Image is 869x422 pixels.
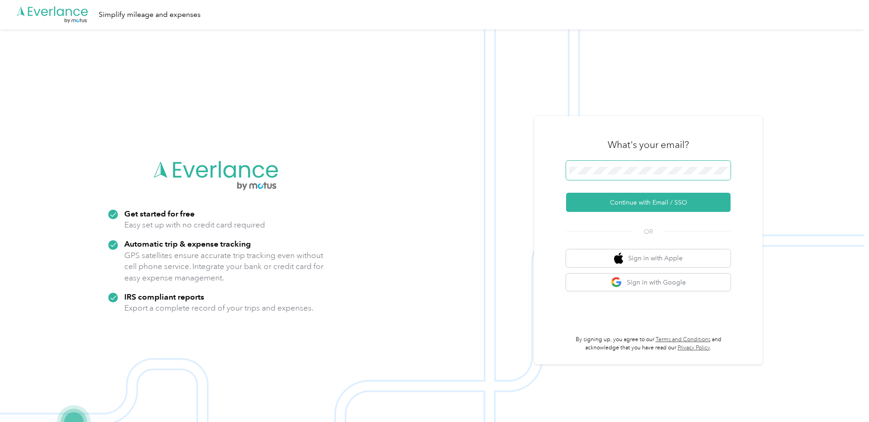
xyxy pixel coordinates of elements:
p: Easy set up with no credit card required [124,219,265,231]
a: Privacy Policy [678,344,710,351]
a: Terms and Conditions [656,336,710,343]
button: Continue with Email / SSO [566,193,731,212]
button: apple logoSign in with Apple [566,249,731,267]
span: OR [632,227,664,237]
h3: What's your email? [608,138,689,151]
p: GPS satellites ensure accurate trip tracking even without cell phone service. Integrate your bank... [124,250,324,284]
div: Simplify mileage and expenses [99,9,201,21]
p: Export a complete record of your trips and expenses. [124,302,313,314]
button: google logoSign in with Google [566,274,731,291]
img: apple logo [614,253,623,264]
strong: Get started for free [124,209,195,218]
p: By signing up, you agree to our and acknowledge that you have read our . [566,336,731,352]
strong: IRS compliant reports [124,292,204,301]
strong: Automatic trip & expense tracking [124,239,251,248]
img: google logo [611,277,622,288]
